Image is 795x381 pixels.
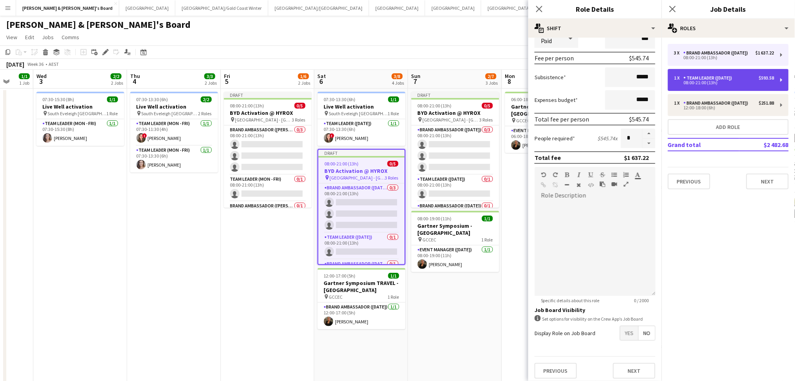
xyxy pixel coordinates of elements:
button: Insert video [611,181,617,187]
button: Paste as plain text [600,181,605,187]
button: [GEOGRAPHIC_DATA]/Gold Coast Winter [175,0,268,16]
span: Paid [541,37,552,45]
button: Redo [553,172,558,178]
div: 1 x [674,75,684,81]
div: $1 637.22 [756,50,774,56]
div: Team Leader ([DATE]) [684,75,735,81]
div: 1 x [674,100,684,106]
div: 08:00-21:00 (13h) [674,81,774,85]
div: $545.74 [629,54,649,62]
div: Set options for visibility on the Crew App’s Job Board [535,315,655,323]
span: No [639,326,655,340]
td: Grand total [668,138,739,151]
button: [GEOGRAPHIC_DATA]/[GEOGRAPHIC_DATA] [268,0,369,16]
button: [GEOGRAPHIC_DATA] [481,0,537,16]
div: Shift [528,19,662,38]
button: Next [746,174,789,189]
label: Expenses budget [535,96,578,103]
button: Unordered List [611,172,617,178]
div: 3 x [674,50,684,56]
div: Total fee per person [535,115,589,123]
button: Clear Formatting [576,182,582,188]
div: Roles [662,19,795,38]
h3: Job Board Visibility [535,307,655,314]
button: Undo [541,172,546,178]
label: Display Role on Job Board [535,330,596,337]
div: 08:00-21:00 (13h) [674,56,774,60]
span: 0 / 2000 [628,298,655,303]
button: Strikethrough [600,172,605,178]
button: [GEOGRAPHIC_DATA] [425,0,481,16]
button: [GEOGRAPHIC_DATA] [119,0,175,16]
h3: Job Details [662,4,795,14]
div: Fee per person [535,54,574,62]
div: 12:00-18:00 (6h) [674,106,774,110]
div: $1 637.22 [624,154,649,161]
label: People required [535,135,575,142]
div: $545.74 x [598,135,618,142]
div: $251.88 [759,100,774,106]
button: Text Color [635,172,640,178]
button: Underline [588,172,593,178]
div: Brand Ambassador ([DATE]) [684,100,751,106]
div: Total fee [535,154,561,161]
button: Previous [668,174,710,189]
button: HTML Code [588,182,593,188]
button: Italic [576,172,582,178]
td: $2 482.68 [739,138,789,151]
button: Decrease [643,139,655,149]
div: Brand Ambassador ([DATE]) [684,50,751,56]
button: Add role [668,119,789,135]
div: $545.74 [629,115,649,123]
button: Fullscreen [623,181,629,187]
div: $593.58 [759,75,774,81]
button: Horizontal Line [564,182,570,188]
button: Increase [643,129,655,139]
button: Bold [564,172,570,178]
span: Yes [620,326,638,340]
button: Next [613,363,655,379]
span: Specific details about this role [535,298,606,303]
h3: Role Details [528,4,662,14]
button: [GEOGRAPHIC_DATA] [369,0,425,16]
button: Previous [535,363,577,379]
button: Ordered List [623,172,629,178]
label: Subsistence [535,74,566,81]
button: [PERSON_NAME] & [PERSON_NAME]'s Board [16,0,119,16]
